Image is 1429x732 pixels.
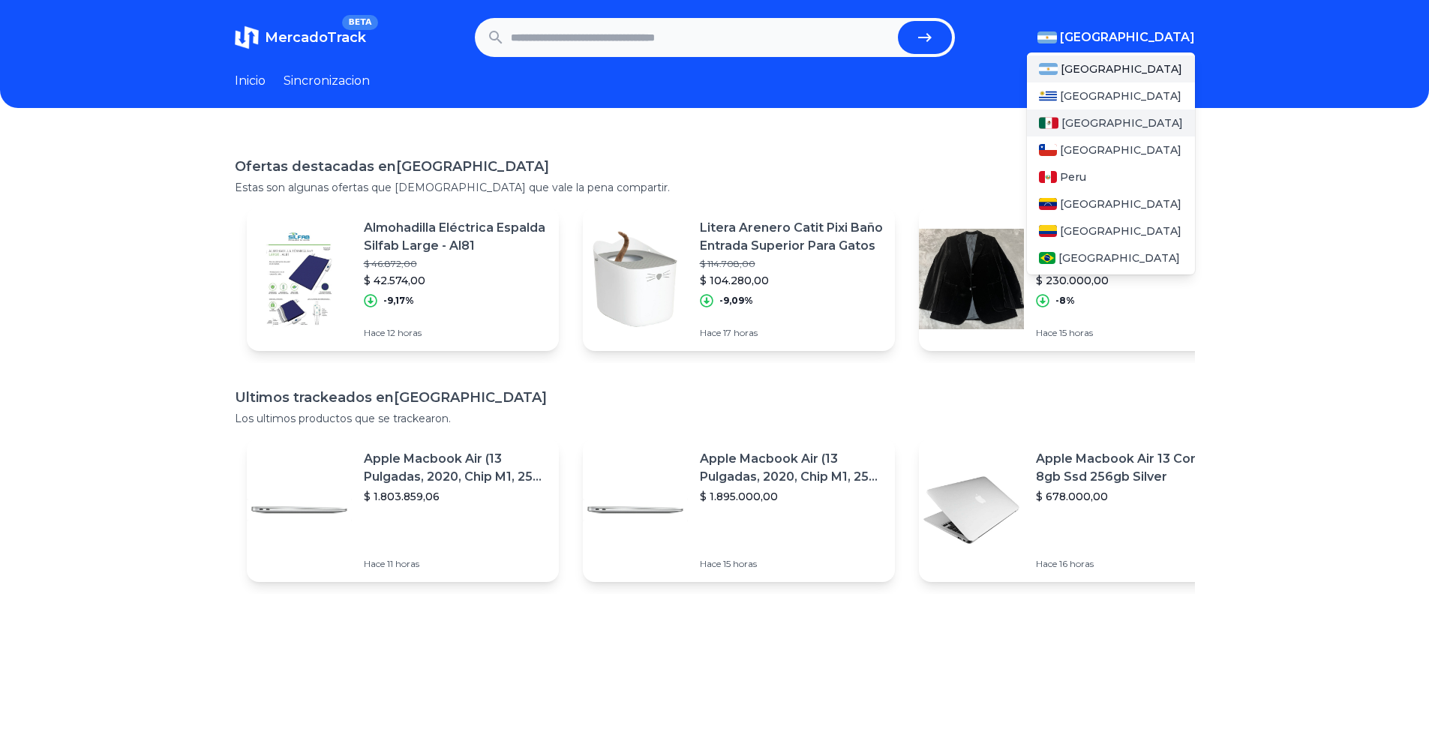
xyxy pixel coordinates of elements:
img: Peru [1039,171,1057,183]
p: $ 1.803.859,06 [364,489,547,504]
a: Featured imageLitera Arenero Catit Pixi Baño Entrada Superior Para Gatos$ 114.708,00$ 104.280,00-... [583,207,895,351]
img: Colombia [1039,225,1057,237]
a: Featured imageSaco De Terciopelo [PERSON_NAME] [GEOGRAPHIC_DATA] Hombre$ 250.000,00$ 230.000,00-8... [919,207,1231,351]
p: Apple Macbook Air 13 Core I5 8gb Ssd 256gb Silver [1036,450,1219,486]
img: Featured image [583,226,688,331]
a: Chile[GEOGRAPHIC_DATA] [1027,136,1195,163]
img: Uruguay [1039,90,1057,102]
p: $ 1.895.000,00 [700,489,883,504]
p: -9,09% [719,295,753,307]
img: Featured image [247,226,352,331]
p: Hace 17 horas [700,327,883,339]
span: [GEOGRAPHIC_DATA] [1061,61,1182,76]
img: Featured image [919,226,1024,331]
p: Hace 15 horas [1036,327,1219,339]
p: Hace 15 horas [700,558,883,570]
img: Argentina [1037,31,1057,43]
p: Apple Macbook Air (13 Pulgadas, 2020, Chip M1, 256 Gb De Ssd, 8 Gb De Ram) - Plata [700,450,883,486]
a: Inicio [235,72,266,90]
h1: Ultimos trackeados en [GEOGRAPHIC_DATA] [235,387,1195,408]
img: Argentina [1039,63,1058,75]
span: BETA [342,15,377,30]
p: $ 46.872,00 [364,258,547,270]
span: [GEOGRAPHIC_DATA] [1060,28,1195,46]
p: $ 114.708,00 [700,258,883,270]
span: [GEOGRAPHIC_DATA] [1060,196,1181,211]
img: MercadoTrack [235,25,259,49]
h1: Ofertas destacadas en [GEOGRAPHIC_DATA] [235,156,1195,177]
p: Almohadilla Eléctrica Espalda Silfab Large - Al81 [364,219,547,255]
img: Chile [1039,144,1057,156]
a: Featured imageAlmohadilla Eléctrica Espalda Silfab Large - Al81$ 46.872,00$ 42.574,00-9,17%Hace 1... [247,207,559,351]
span: Peru [1060,169,1086,184]
span: [GEOGRAPHIC_DATA] [1058,250,1180,265]
img: Featured image [247,457,352,562]
img: Featured image [919,457,1024,562]
p: Litera Arenero Catit Pixi Baño Entrada Superior Para Gatos [700,219,883,255]
p: $ 678.000,00 [1036,489,1219,504]
img: Mexico [1039,117,1058,129]
button: [GEOGRAPHIC_DATA] [1037,28,1195,46]
span: [GEOGRAPHIC_DATA] [1060,142,1181,157]
p: Hace 11 horas [364,558,547,570]
span: [GEOGRAPHIC_DATA] [1060,223,1181,238]
p: Hace 16 horas [1036,558,1219,570]
a: Featured imageApple Macbook Air (13 Pulgadas, 2020, Chip M1, 256 Gb De Ssd, 8 Gb De Ram) - Plata$... [583,438,895,582]
p: $ 42.574,00 [364,273,547,288]
span: [GEOGRAPHIC_DATA] [1060,88,1181,103]
p: Apple Macbook Air (13 Pulgadas, 2020, Chip M1, 256 Gb De Ssd, 8 Gb De Ram) - Plata [364,450,547,486]
p: Estas son algunas ofertas que [DEMOGRAPHIC_DATA] que vale la pena compartir. [235,180,1195,195]
a: Venezuela[GEOGRAPHIC_DATA] [1027,190,1195,217]
a: Colombia[GEOGRAPHIC_DATA] [1027,217,1195,244]
a: Featured imageApple Macbook Air (13 Pulgadas, 2020, Chip M1, 256 Gb De Ssd, 8 Gb De Ram) - Plata$... [247,438,559,582]
img: Featured image [583,457,688,562]
a: Mexico[GEOGRAPHIC_DATA] [1027,109,1195,136]
a: Sincronizacion [284,72,370,90]
p: $ 230.000,00 [1036,273,1219,288]
p: $ 104.280,00 [700,273,883,288]
p: Hace 12 horas [364,327,547,339]
a: Featured imageApple Macbook Air 13 Core I5 8gb Ssd 256gb Silver$ 678.000,00Hace 16 horas [919,438,1231,582]
a: Uruguay[GEOGRAPHIC_DATA] [1027,82,1195,109]
a: Argentina[GEOGRAPHIC_DATA] [1027,55,1195,82]
p: -9,17% [383,295,414,307]
img: Venezuela [1039,198,1057,210]
a: Brasil[GEOGRAPHIC_DATA] [1027,244,1195,271]
p: Los ultimos productos que se trackearon. [235,411,1195,426]
span: MercadoTrack [265,29,366,46]
img: Brasil [1039,252,1056,264]
span: [GEOGRAPHIC_DATA] [1061,115,1183,130]
p: -8% [1055,295,1075,307]
a: MercadoTrackBETA [235,25,366,49]
a: PeruPeru [1027,163,1195,190]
